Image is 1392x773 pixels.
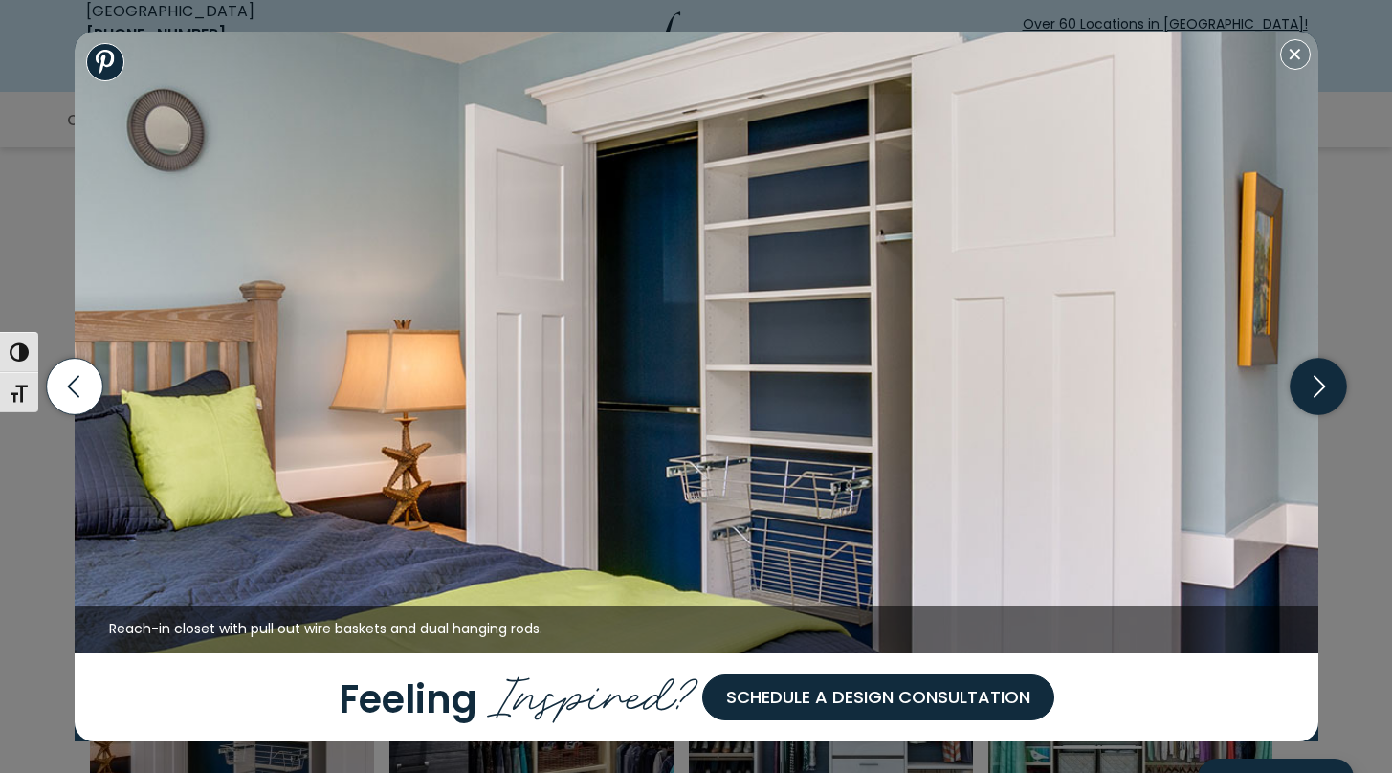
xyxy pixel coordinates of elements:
[702,674,1054,720] a: Schedule a Design Consultation
[86,43,124,81] a: Share to Pinterest
[75,606,1318,653] figcaption: Reach-in closet with pull out wire baskets and dual hanging rods.
[339,672,477,725] span: Feeling
[75,32,1318,653] img: Reach-in closet with pull out wire baskets and dual hanging rods.
[1280,39,1311,70] button: Close modal
[487,652,702,729] span: Inspired?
